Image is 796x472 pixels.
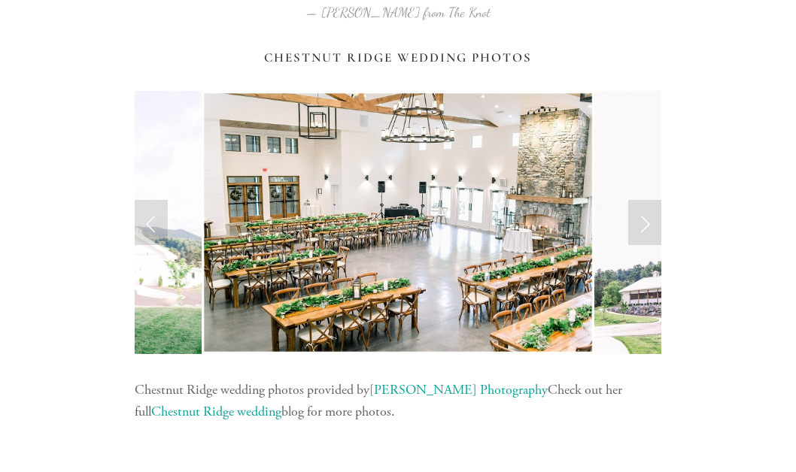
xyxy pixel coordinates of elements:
[594,91,770,354] img: Ceremony Pavilion at Chestnut Ridge wedding venue
[135,50,661,65] h3: Chestnut Ridge Wedding Photos
[369,381,548,398] a: [PERSON_NAME] Photography
[628,200,661,245] a: Next Slide
[202,91,594,354] img: Interior Wedding reception at Chestnut Ridge mountain wedding venue in North Carolina
[135,380,661,423] p: Chestnut Ridge wedding photos provided by Check out her full blog for more photos.
[135,200,168,245] a: Previous Slide
[151,403,281,420] a: Chestnut Ridge wedding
